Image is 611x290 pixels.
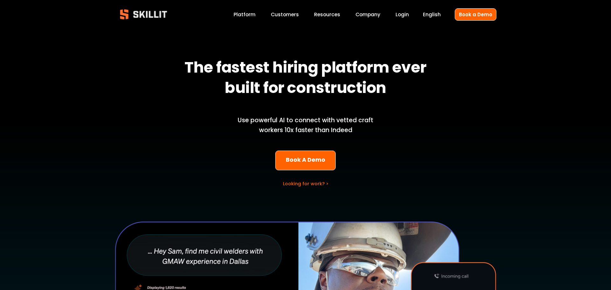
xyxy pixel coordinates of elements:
span: Resources [314,11,340,18]
a: Platform [234,10,256,19]
strong: The fastest hiring platform ever built for construction [185,56,429,102]
div: language picker [423,10,441,19]
a: Login [396,10,409,19]
a: Looking for work? > [283,180,328,187]
img: Skillit [115,5,172,24]
span: English [423,11,441,18]
a: Company [355,10,380,19]
a: Book A Demo [275,151,336,171]
a: Book a Demo [455,8,496,21]
a: Customers [271,10,299,19]
a: folder dropdown [314,10,340,19]
p: Use powerful AI to connect with vetted craft workers 10x faster than Indeed [227,116,384,135]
